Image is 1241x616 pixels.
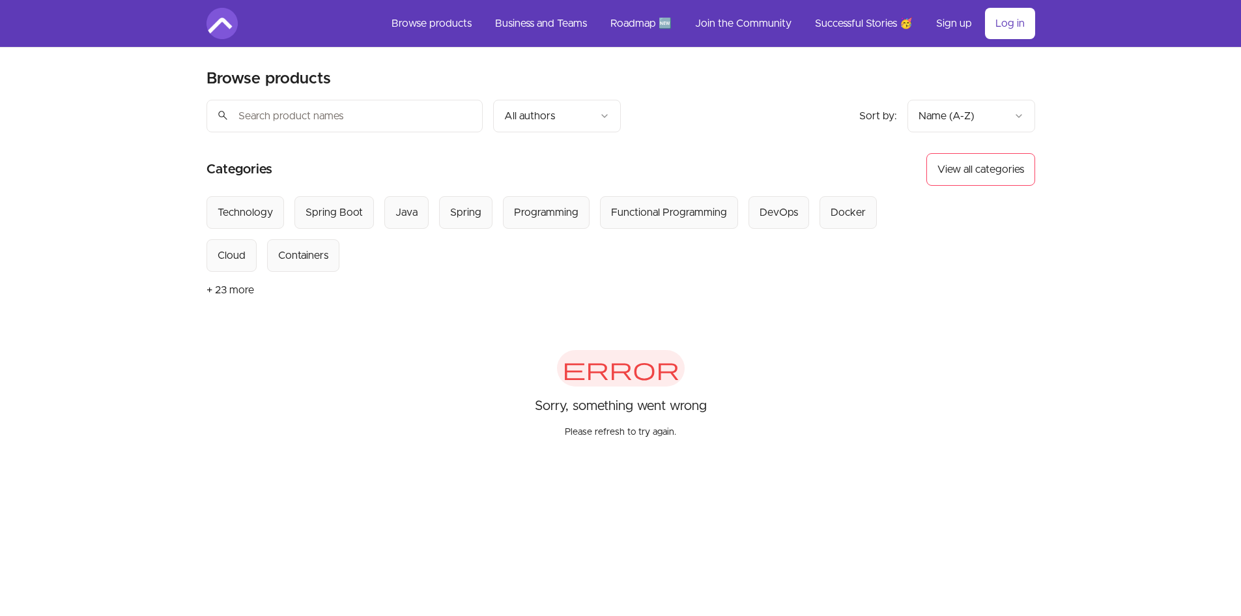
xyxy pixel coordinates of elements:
[926,153,1035,186] button: View all categories
[207,68,331,89] h2: Browse products
[278,248,328,263] div: Containers
[685,8,802,39] a: Join the Community
[450,205,481,220] div: Spring
[557,350,685,387] span: error
[514,205,578,220] div: Programming
[831,205,866,220] div: Docker
[381,8,482,39] a: Browse products
[207,272,254,308] button: + 23 more
[493,100,621,132] button: Filter by author
[805,8,923,39] a: Successful Stories 🥳
[218,205,273,220] div: Technology
[600,8,682,39] a: Roadmap 🆕
[485,8,597,39] a: Business and Teams
[381,8,1035,39] nav: Main
[207,153,272,186] h2: Categories
[306,205,363,220] div: Spring Boot
[859,111,897,121] span: Sort by:
[535,397,707,415] p: Sorry, something went wrong
[985,8,1035,39] a: Log in
[611,205,727,220] div: Functional Programming
[218,248,246,263] div: Cloud
[565,415,676,439] p: Please refresh to try again.
[207,100,483,132] input: Search product names
[760,205,798,220] div: DevOps
[217,106,229,125] span: search
[395,205,418,220] div: Java
[207,8,238,39] img: Amigoscode logo
[907,100,1035,132] button: Product sort options
[926,8,982,39] a: Sign up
